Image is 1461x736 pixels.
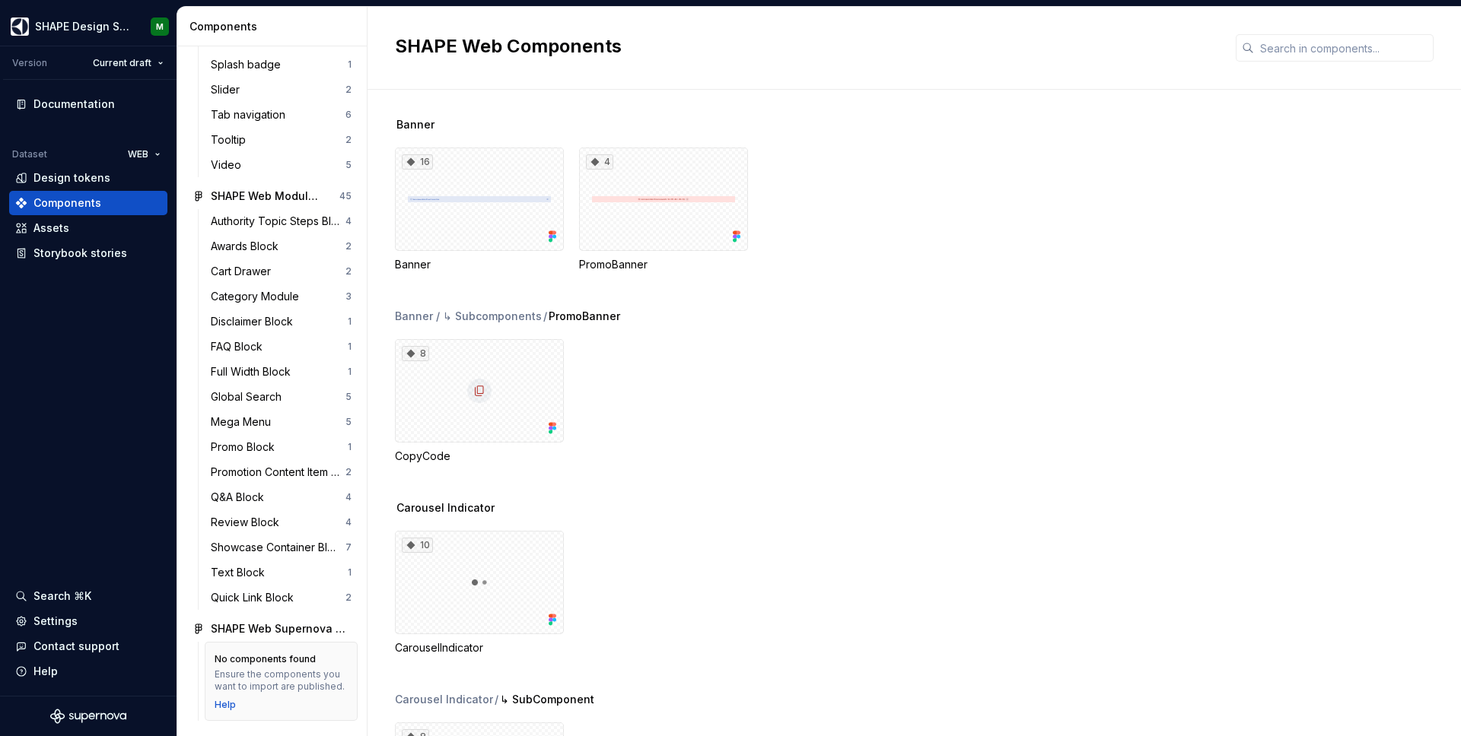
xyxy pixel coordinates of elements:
div: Full Width Block [211,364,297,379]
div: Help [33,664,58,679]
div: FAQ Block [211,339,269,354]
div: Slider [211,82,246,97]
div: 1 [348,316,352,328]
div: SHAPE Web Supernova Sync File [211,621,352,636]
a: Disclaimer Block1 [205,309,358,334]
a: Text Block1 [205,560,358,585]
a: Tooltip2 [205,128,358,152]
div: Components [33,195,101,211]
a: Tab navigation6 [205,103,358,127]
div: Mega Menu [211,414,277,430]
h2: SHAPE Web Components [395,34,1217,59]
a: Quick Link Block2 [205,585,358,610]
div: 5 [345,159,352,171]
a: Splash badge1 [205,52,358,77]
div: 1 [348,566,352,579]
div: 5 [345,391,352,403]
a: Documentation [9,92,167,116]
a: SHAPE Web Supernova Sync File [186,617,358,641]
a: FAQ Block1 [205,335,358,359]
div: 6 [345,109,352,121]
div: 10 [402,538,433,553]
a: Design tokens [9,166,167,190]
div: 8CopyCode [395,339,564,464]
div: 2 [345,84,352,96]
div: PromoBanner [579,257,748,272]
span: / [543,309,547,324]
div: Version [12,57,47,69]
div: 10CarouselIndicator [395,531,564,655]
div: SHAPE Design System [35,19,132,34]
div: Dataset [12,148,47,160]
div: 2 [345,265,352,278]
a: Components [9,191,167,215]
span: ↳ SubComponent [500,692,594,707]
div: Text Block [211,565,271,580]
div: 4 [345,215,352,227]
div: Ensure the components you want to import are published. [215,668,348,693]
img: 1131f18f-9b94-42a4-847a-eabb54481545.png [11,17,29,36]
div: 2 [345,592,352,604]
span: Current draft [93,57,151,69]
div: Contact support [33,639,119,654]
span: Banner [396,117,434,132]
div: 3 [345,290,352,303]
button: Help [9,659,167,684]
a: Help [215,699,236,711]
div: M [156,21,164,33]
div: 5 [345,416,352,428]
div: SHAPE Web Module Components [211,189,324,204]
button: Current draft [86,52,170,74]
div: Global Search [211,389,288,404]
span: WEB [128,148,148,160]
a: Review Block4 [205,510,358,535]
a: Category Module3 [205,284,358,309]
div: CopyCode [395,449,564,464]
div: Quick Link Block [211,590,300,605]
div: Disclaimer Block [211,314,299,329]
a: Mega Menu5 [205,410,358,434]
div: Banner / ↳ Subcomponents [395,309,542,324]
div: Splash badge [211,57,287,72]
div: Category Module [211,289,305,304]
div: Review Block [211,515,285,530]
div: Documentation [33,97,115,112]
a: Settings [9,609,167,633]
div: Authority Topic Steps Block [211,214,345,229]
div: Showcase Container Block [211,540,345,555]
div: Search ⌘K [33,588,91,604]
div: Promotion Content Item Block [211,465,345,480]
div: Assets [33,220,69,236]
div: 8 [402,346,429,361]
div: 2 [345,466,352,478]
a: Storybook stories [9,241,167,265]
div: 2 [345,240,352,252]
div: Awards Block [211,239,285,254]
button: Contact support [9,634,167,658]
div: 16Banner [395,148,564,272]
button: SHAPE Design SystemM [3,10,173,43]
div: 1 [348,366,352,378]
a: Q&A Block4 [205,485,358,509]
a: Slider2 [205,78,358,102]
div: Cart Drawer [211,264,277,279]
div: Settings [33,614,78,629]
button: WEB [121,144,167,165]
a: SHAPE Web Module Components45 [186,184,358,208]
a: Promotion Content Item Block2 [205,460,358,484]
svg: Supernova Logo [50,709,126,724]
button: Search ⌘K [9,584,167,608]
div: CarouselIndicator [395,640,564,655]
div: Promo Block [211,439,281,455]
div: Tooltip [211,132,252,148]
div: 7 [345,541,352,554]
a: Awards Block2 [205,234,358,259]
div: 4PromoBanner [579,148,748,272]
div: Banner [395,257,564,272]
div: Video [211,157,247,173]
div: Components [189,19,361,34]
div: Storybook stories [33,246,127,261]
div: 4 [345,516,352,528]
span: Carousel Indicator [396,500,495,516]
